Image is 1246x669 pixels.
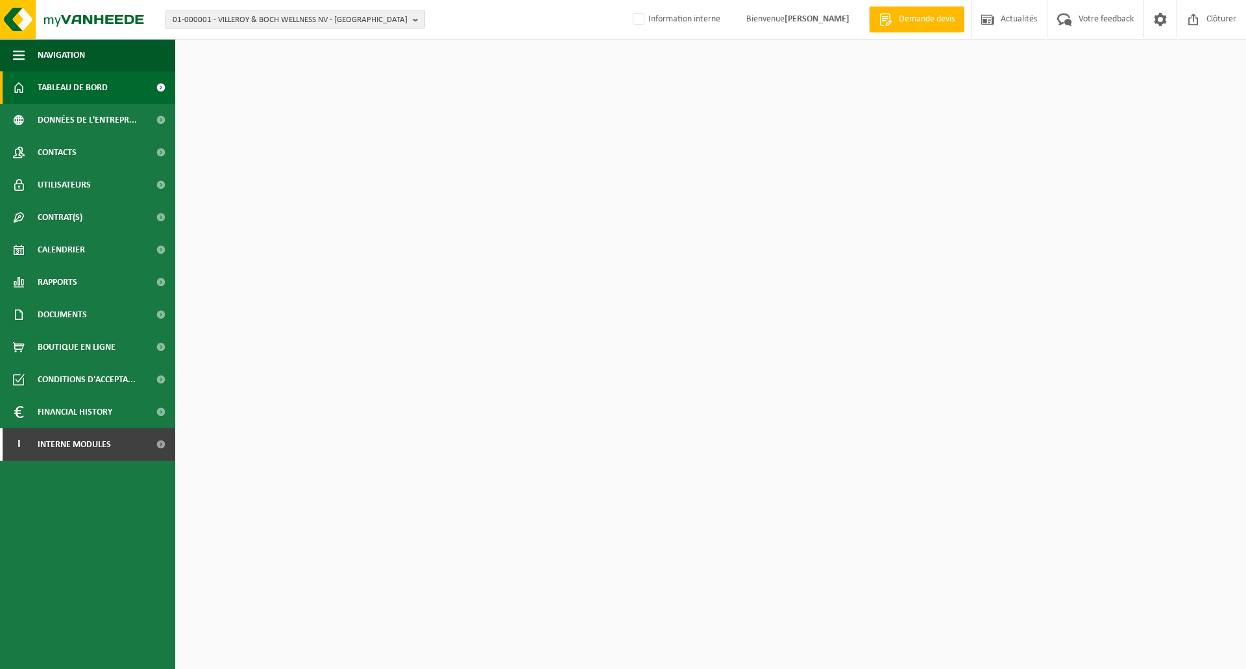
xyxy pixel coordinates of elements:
span: Navigation [38,39,85,71]
span: 01-000001 - VILLEROY & BOCH WELLNESS NV - [GEOGRAPHIC_DATA] [173,10,408,30]
span: Calendrier [38,234,85,266]
span: I [13,428,25,461]
span: Tableau de bord [38,71,108,104]
span: Financial History [38,396,112,428]
span: Interne modules [38,428,111,461]
span: Demande devis [896,13,958,26]
span: Documents [38,298,87,331]
span: Rapports [38,266,77,298]
span: Utilisateurs [38,169,91,201]
span: Contacts [38,136,77,169]
button: 01-000001 - VILLEROY & BOCH WELLNESS NV - [GEOGRAPHIC_DATA] [165,10,425,29]
a: Demande devis [869,6,964,32]
span: Contrat(s) [38,201,82,234]
label: Information interne [630,10,720,29]
span: Boutique en ligne [38,331,116,363]
span: Conditions d'accepta... [38,363,136,396]
span: Données de l'entrepr... [38,104,137,136]
strong: [PERSON_NAME] [785,14,849,24]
